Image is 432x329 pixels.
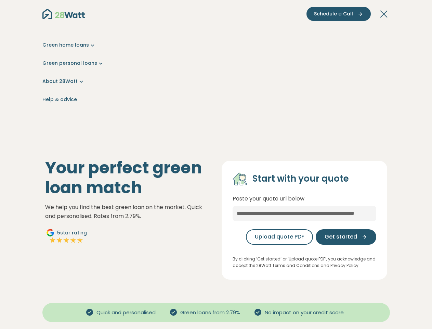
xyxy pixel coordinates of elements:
nav: Main navigation [42,7,390,124]
span: Green loans from 2.79% [178,309,243,317]
img: Full star [77,237,83,244]
button: Get started [316,229,376,245]
span: Get started [325,233,357,241]
span: No impact on your credit score [262,309,346,317]
img: Full star [56,237,63,244]
button: Upload quote PDF [246,229,313,245]
p: By clicking ‘Get started’ or ‘Upload quote PDF’, you acknowledge and accept the 28Watt Terms and ... [233,256,376,269]
a: Google5star ratingFull starFull starFull starFull starFull star [45,229,88,245]
h4: Start with your quote [252,173,349,185]
a: Help & advice [42,96,390,103]
a: Green home loans [42,41,390,49]
img: Full star [63,237,70,244]
p: We help you find the best green loan on the market. Quick and personalised. Rates from 2.79%. [45,203,211,220]
img: Google [46,229,54,237]
img: Full star [70,237,77,244]
h1: Your perfect green loan match [45,158,211,197]
span: Quick and personalised [94,309,158,317]
img: 28Watt [42,9,85,19]
button: Toggle navigation [379,11,390,17]
a: About 28Watt [42,78,390,85]
a: Green personal loans [42,60,390,67]
span: Schedule a Call [314,10,353,17]
span: 5 star rating [57,229,87,236]
img: Full star [49,237,56,244]
span: Upload quote PDF [255,233,304,241]
p: Paste your quote url below [233,194,376,203]
button: Schedule a Call [306,7,371,21]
